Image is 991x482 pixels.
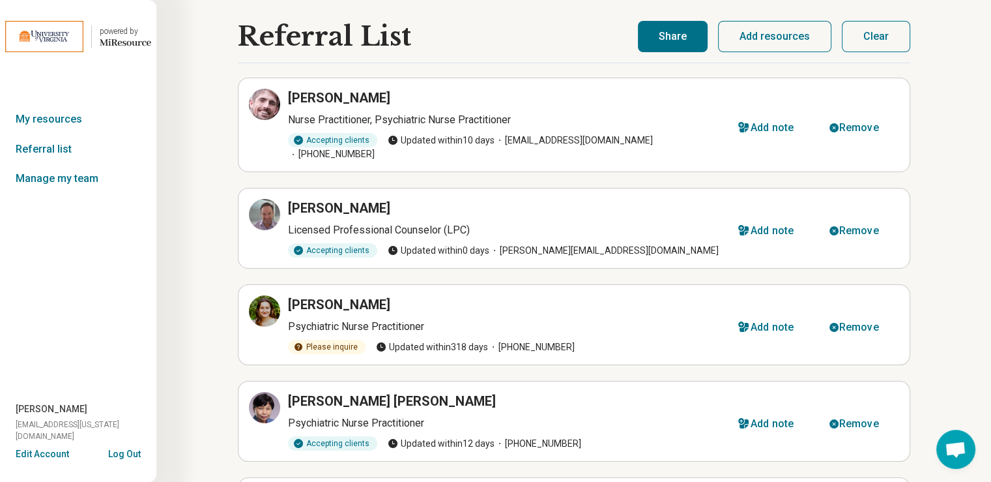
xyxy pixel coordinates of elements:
[108,447,141,458] button: Log Out
[718,21,831,52] button: Add resources
[839,123,879,133] div: Remove
[288,340,366,354] div: Please inquire
[814,112,899,143] button: Remove
[814,408,899,440] button: Remove
[495,134,653,147] span: [EMAIL_ADDRESS][DOMAIN_NAME]
[839,419,879,429] div: Remove
[5,21,83,52] img: University of Virginia
[288,112,723,128] p: Nurse Practitioner, Psychiatric Nurse Practitioner
[489,244,719,258] span: [PERSON_NAME][EMAIL_ADDRESS][DOMAIN_NAME]
[751,226,794,236] div: Add note
[839,322,879,333] div: Remove
[288,319,723,335] p: Psychiatric Nurse Practitioner
[288,295,390,314] h3: [PERSON_NAME]
[388,134,495,147] span: Updated within 10 days
[723,408,814,440] button: Add note
[495,437,581,451] span: [PHONE_NUMBER]
[723,112,814,143] button: Add note
[751,322,794,333] div: Add note
[839,226,879,236] div: Remove
[751,419,794,429] div: Add note
[288,436,377,451] div: Accepting clients
[723,215,814,247] button: Add note
[100,25,151,37] div: powered by
[814,312,899,343] button: Remove
[376,340,488,354] span: Updated within 318 days
[288,133,377,147] div: Accepting clients
[16,447,69,461] button: Edit Account
[288,89,390,107] h3: [PERSON_NAME]
[5,21,151,52] a: University of Virginiapowered by
[842,21,910,52] button: Clear
[288,199,390,217] h3: [PERSON_NAME]
[638,21,708,52] button: Share
[288,147,375,161] span: [PHONE_NUMBER]
[814,215,899,247] button: Remove
[288,222,723,238] p: Licensed Professional Counselor (LPC)
[288,392,496,410] h3: [PERSON_NAME] [PERSON_NAME]
[388,244,489,258] span: Updated within 0 days
[936,430,975,469] div: Open chat
[751,123,794,133] div: Add note
[288,243,377,258] div: Accepting clients
[16,402,87,416] span: [PERSON_NAME]
[388,437,495,451] span: Updated within 12 days
[723,312,814,343] button: Add note
[488,340,575,354] span: [PHONE_NUMBER]
[288,415,723,431] p: Psychiatric Nurse Practitioner
[238,22,411,52] h1: Referral List
[16,419,156,442] span: [EMAIL_ADDRESS][US_STATE][DOMAIN_NAME]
